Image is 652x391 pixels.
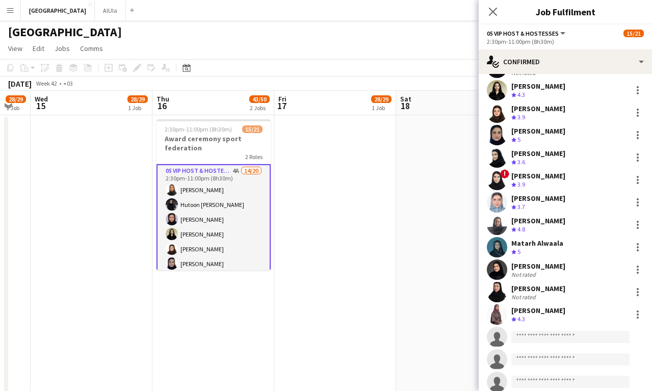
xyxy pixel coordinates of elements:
div: [PERSON_NAME] [511,216,565,225]
span: 5 [517,136,520,143]
a: Edit [29,42,48,55]
span: Thu [157,94,169,103]
span: 28/29 [6,95,26,103]
span: Edit [33,44,44,53]
span: 3.9 [517,180,525,188]
button: 05 VIP Host & Hostesses [487,30,567,37]
span: 17 [277,100,286,112]
div: [PERSON_NAME] [511,82,565,91]
span: 5 [517,248,520,255]
span: 3.7 [517,203,525,211]
div: 1 Job [6,104,25,112]
span: 2 Roles [245,153,263,161]
h1: [GEOGRAPHIC_DATA] [8,24,122,40]
span: 2:30pm-11:00pm (8h30m) [165,125,232,133]
h3: Award ceremony sport federation [157,134,271,152]
h3: Job Fulfilment [479,5,652,18]
a: Jobs [50,42,74,55]
span: 3.6 [517,158,525,166]
span: 15/21 [242,125,263,133]
span: 4.8 [517,225,525,233]
a: Comms [76,42,107,55]
span: Week 42 [34,80,59,87]
div: [PERSON_NAME] [511,284,565,293]
div: 1 Job [128,104,147,112]
span: 15 [33,100,48,112]
span: 15/21 [623,30,644,37]
div: [PERSON_NAME] [511,104,565,113]
span: View [8,44,22,53]
span: 28/29 [371,95,392,103]
div: +03 [63,80,73,87]
span: Fri [278,94,286,103]
span: 16 [155,100,169,112]
app-job-card: 2:30pm-11:00pm (8h30m)15/21Award ceremony sport federation2 Roles05 VIP Host & Hostesses4A14/202:... [157,119,271,270]
a: View [4,42,27,55]
span: ! [500,169,509,178]
div: [PERSON_NAME] [511,262,565,271]
div: [PERSON_NAME] [511,171,565,180]
span: 18 [399,100,411,112]
div: 1 Job [372,104,391,112]
span: Wed [35,94,48,103]
span: 05 VIP Host & Hostesses [487,30,559,37]
span: 4.3 [517,91,525,98]
div: 2 Jobs [250,104,269,112]
span: Sat [400,94,411,103]
span: 3.9 [517,113,525,121]
div: Confirmed [479,49,652,74]
div: Not rated [511,293,538,301]
div: [PERSON_NAME] [511,149,565,158]
div: [PERSON_NAME] [511,194,565,203]
span: 4.3 [517,315,525,323]
div: Not rated [511,271,538,278]
div: 2:30pm-11:00pm (8h30m) [487,38,644,45]
span: 43/50 [249,95,270,103]
button: AlUla [95,1,126,20]
span: Comms [80,44,103,53]
div: [PERSON_NAME] [511,126,565,136]
div: [DATE] [8,79,32,89]
div: Matarh Alwaala [511,239,563,248]
span: 28/29 [127,95,148,103]
span: Jobs [55,44,70,53]
button: [GEOGRAPHIC_DATA] [21,1,95,20]
div: [PERSON_NAME] [511,306,565,315]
